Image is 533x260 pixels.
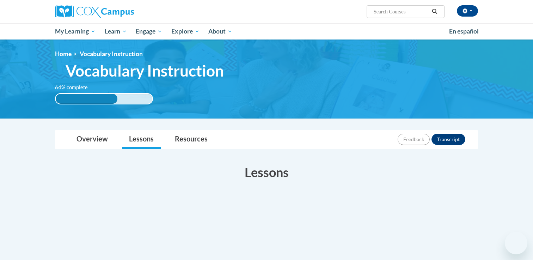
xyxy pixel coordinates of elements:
span: Vocabulary Instruction [66,61,224,80]
span: Vocabulary Instruction [80,50,143,58]
h3: Lessons [55,163,478,181]
a: Overview [69,130,115,149]
a: Resources [168,130,215,149]
span: Learn [105,27,127,36]
a: About [204,23,237,40]
span: Engage [136,27,162,36]
span: My Learning [55,27,96,36]
a: Home [55,50,72,58]
a: Learn [100,23,131,40]
a: My Learning [50,23,100,40]
span: En español [449,28,479,35]
span: About [208,27,232,36]
label: 64% complete [55,84,96,91]
a: Engage [131,23,167,40]
button: Search [429,7,440,16]
span: Explore [171,27,200,36]
a: En español [445,24,483,39]
div: 64% complete [56,94,117,104]
a: Explore [167,23,204,40]
button: Account Settings [457,5,478,17]
div: Main menu [44,23,489,40]
iframe: Button to launch messaging window [505,232,527,254]
a: Cox Campus [55,5,189,18]
button: Feedback [398,134,430,145]
input: Search Courses [373,7,429,16]
a: Lessons [122,130,161,149]
img: Cox Campus [55,5,134,18]
button: Transcript [431,134,465,145]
